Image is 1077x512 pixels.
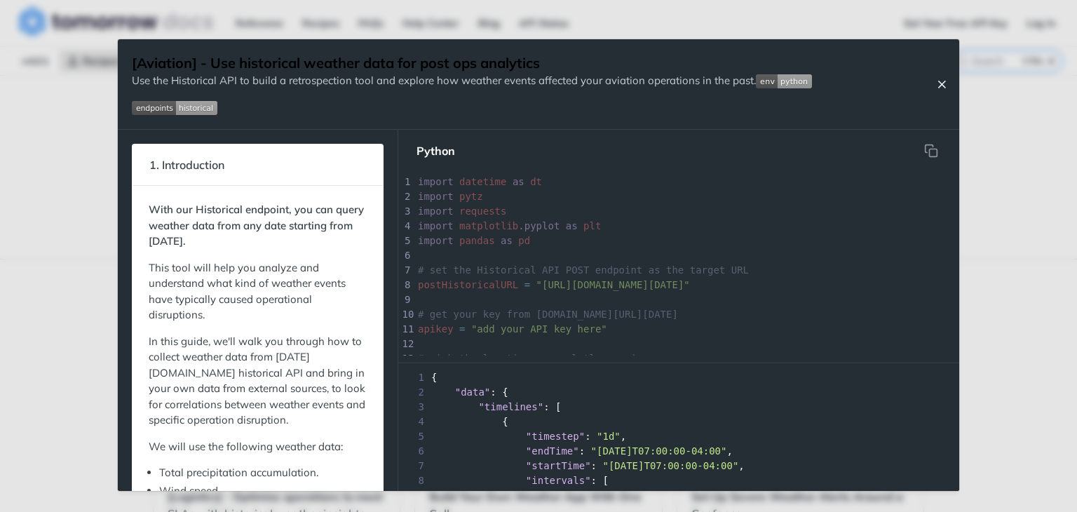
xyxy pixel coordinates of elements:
[418,220,454,231] span: import
[418,220,601,231] span: .
[149,203,364,248] strong: With our Historical endpoint, you can query weather data from any date starting from [DATE].
[459,235,495,246] span: pandas
[398,400,428,415] span: 3
[405,137,466,165] button: Python
[566,220,578,231] span: as
[398,278,412,292] div: 8
[459,191,483,202] span: pytz
[455,386,491,398] span: "data"
[418,206,454,217] span: import
[149,439,367,455] p: We will use the following weather data:
[931,77,952,91] button: Close Recipe
[513,176,524,187] span: as
[398,444,959,459] div: : ,
[159,465,367,481] li: Total precipitation accumulation.
[524,279,530,290] span: =
[398,292,412,307] div: 9
[398,219,412,234] div: 4
[132,101,217,115] img: endpoint
[536,279,690,290] span: "[URL][DOMAIN_NAME][DATE]"
[418,323,454,335] span: apikey
[398,459,959,473] div: : ,
[459,220,518,231] span: matplotlib
[526,475,591,486] span: "intervals"
[501,235,513,246] span: as
[530,176,542,187] span: dt
[398,385,428,400] span: 2
[140,151,234,179] span: 1. Introduction
[398,429,959,444] div: : ,
[418,353,642,364] span: # pick the location, as a latlong pair
[526,431,585,442] span: "timestep"
[398,488,959,503] div: {
[418,176,454,187] span: import
[418,264,749,276] span: # set the Historical API POST endpoint as the target URL
[149,260,367,323] p: This tool will help you analyze and understand what kind of weather events have typically caused ...
[418,235,454,246] span: import
[149,334,367,429] p: In this guide, we'll walk you through how to collect weather data from [DATE][DOMAIN_NAME] histor...
[756,74,812,87] span: Expand image
[398,175,412,189] div: 1
[398,307,412,322] div: 10
[398,488,428,503] span: 9
[398,473,959,488] div: : [
[583,220,601,231] span: plt
[398,385,959,400] div: : {
[459,323,465,335] span: =
[526,445,579,457] span: "endTime"
[398,473,428,488] span: 8
[398,415,428,429] span: 4
[132,53,812,73] h1: [Aviation] - Use historical weather data for post ops analytics
[459,206,506,217] span: requests
[398,370,959,385] div: {
[398,248,412,263] div: 6
[597,431,621,442] span: "1d"
[132,73,812,89] p: Use the Historical API to build a retrospection tool and explore how weather events affected your...
[398,337,412,351] div: 12
[756,74,812,88] img: env
[418,191,454,202] span: import
[398,263,412,278] div: 7
[398,400,959,415] div: : [
[398,189,412,204] div: 2
[518,235,530,246] span: pd
[398,459,428,473] span: 7
[459,176,506,187] span: datetime
[398,322,412,337] div: 11
[591,445,727,457] span: "[DATE]T07:00:00-04:00"
[398,429,428,444] span: 5
[398,204,412,219] div: 3
[418,279,518,290] span: postHistoricalURL
[478,401,543,412] span: "timelines"
[398,351,412,366] div: 13
[398,444,428,459] span: 6
[132,100,812,116] span: Expand image
[418,309,678,320] span: # get your key from [DOMAIN_NAME][URL][DATE]
[924,144,938,158] svg: hidden
[526,460,591,471] span: "startTime"
[524,220,560,231] span: pyplot
[917,137,945,165] button: Copy
[602,460,738,471] span: "[DATE]T07:00:00-04:00"
[398,234,412,248] div: 5
[398,370,428,385] span: 1
[398,415,959,429] div: {
[471,323,607,335] span: "add your API key here"
[159,483,367,499] li: Wind speed.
